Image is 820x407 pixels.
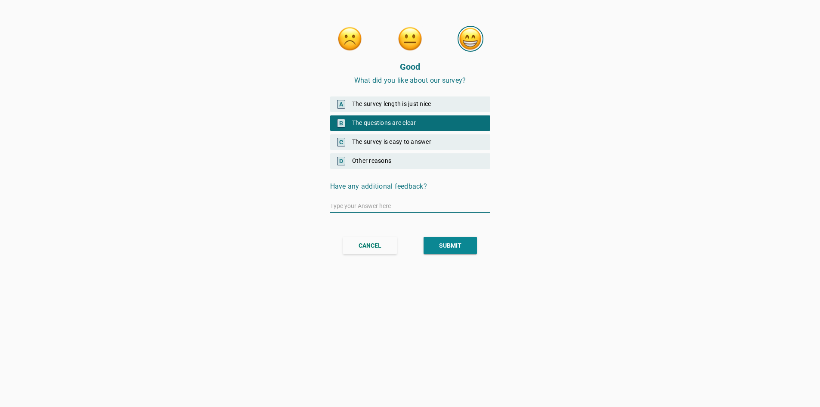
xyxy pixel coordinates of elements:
button: CANCEL [343,237,397,254]
strong: Good [400,62,421,72]
div: The survey length is just nice [330,96,490,112]
div: CANCEL [359,241,381,250]
span: C [337,138,345,146]
span: Have any additional feedback? [330,182,427,190]
span: A [337,100,345,109]
div: SUBMIT [439,241,461,250]
div: The questions are clear [330,115,490,131]
input: Type your Answer here [330,199,490,213]
span: D [337,157,345,165]
div: The survey is easy to answer [330,134,490,150]
div: Other reasons [330,153,490,169]
span: B [337,119,345,127]
button: SUBMIT [424,237,477,254]
span: What did you like about our survey? [354,76,466,84]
